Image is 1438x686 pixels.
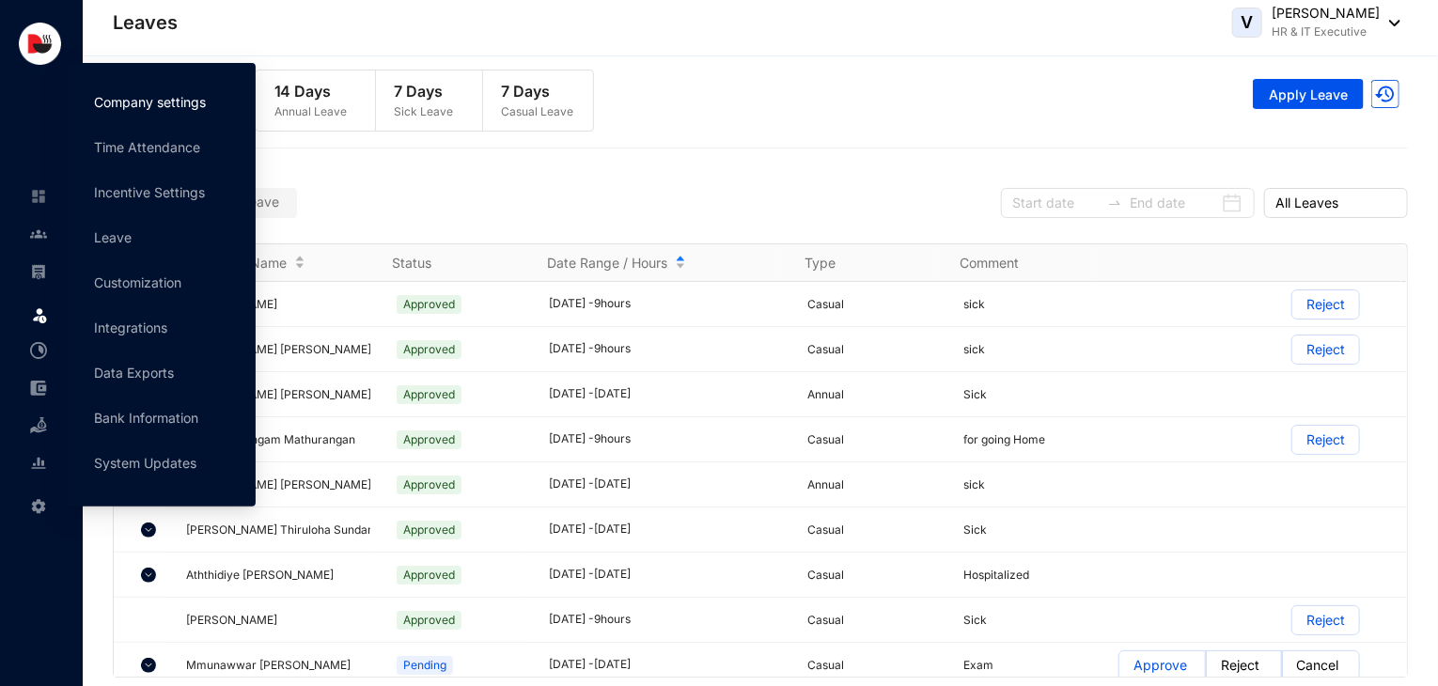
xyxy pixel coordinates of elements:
span: swap-right [1107,195,1122,210]
span: Approved [397,611,461,630]
li: Payroll [15,253,60,290]
span: Thanabalasingam Mathurangan [186,432,355,446]
span: [PERSON_NAME] [186,613,277,627]
p: 14 Days [274,80,347,102]
th: Type [782,244,937,282]
a: Integrations [94,320,167,335]
li: Loan [15,407,60,444]
span: [PERSON_NAME] [PERSON_NAME] [186,342,371,356]
span: Approved [397,566,461,585]
div: [DATE] - 9 hours [549,295,786,313]
a: Company settings [94,94,206,110]
span: Hospitalized [963,568,1029,582]
li: Home [15,178,60,215]
div: [DATE] - [DATE] [549,656,786,674]
span: [PERSON_NAME] [PERSON_NAME] [186,387,371,401]
span: sick [963,342,985,356]
p: Casual [807,295,940,314]
span: sick [963,477,985,491]
p: Reject [1306,426,1345,454]
span: Approved [397,476,461,494]
img: expense-unselected.2edcf0507c847f3e9e96.svg [30,380,47,397]
p: 7 Days [502,80,574,102]
div: [DATE] - 9 hours [549,611,786,629]
span: Approved [397,521,461,539]
span: Exam [963,658,993,672]
img: leave.99b8a76c7fa76a53782d.svg [30,305,49,324]
div: [DATE] - [DATE] [549,521,786,538]
div: [DATE] - 9 hours [549,430,786,448]
p: Reject [1306,290,1345,319]
a: Leave [94,229,132,245]
p: Casual [807,430,940,449]
p: HR & IT Executive [1272,23,1380,41]
input: End date [1130,193,1217,213]
span: V [1242,14,1254,31]
li: Contacts [15,215,60,253]
img: report-unselected.e6a6b4230fc7da01f883.svg [30,455,47,472]
li: Time Attendance [15,332,60,369]
img: settings-unselected.1febfda315e6e19643a1.svg [30,498,47,515]
span: Approved [397,295,461,314]
a: Customization [94,274,181,290]
span: sick [963,297,985,311]
span: [PERSON_NAME] [PERSON_NAME] [186,477,371,491]
p: Reject [1306,335,1345,364]
p: Annual [807,385,940,404]
div: [DATE] - 9 hours [549,340,786,358]
th: Status [369,244,524,282]
img: LogTrail.35c9aa35263bf2dfc41e2a690ab48f33.svg [1371,80,1399,108]
p: Casual [807,521,940,539]
span: Date Range / Hours [547,254,667,273]
div: [DATE] - [DATE] [549,385,786,403]
p: Casual [807,611,940,630]
img: people-unselected.118708e94b43a90eceab.svg [30,226,47,242]
span: Approved [397,385,461,404]
span: Sick [963,387,987,401]
img: time-attendance-unselected.8aad090b53826881fffb.svg [30,342,47,359]
span: Aththidiye [PERSON_NAME] [186,568,334,582]
th: Comment [937,244,1092,282]
p: Casual [807,340,940,359]
img: payroll-unselected.b590312f920e76f0c668.svg [30,263,47,280]
a: Time Attendance [94,139,200,155]
img: chevron-down.5dccb45ca3e6429452e9960b4a33955c.svg [141,522,156,538]
a: Bank Information [94,410,198,426]
span: [PERSON_NAME] Thiruloha Sundar [186,522,372,537]
input: Start date [1012,193,1100,213]
img: logo [19,23,61,65]
span: Pending [397,656,453,675]
span: Approved [397,340,461,359]
img: chevron-down.5dccb45ca3e6429452e9960b4a33955c.svg [141,568,156,583]
p: Annual Leave [274,102,347,121]
span: Sick [963,613,987,627]
p: Casual Leave [502,102,574,121]
img: loan-unselected.d74d20a04637f2d15ab5.svg [30,417,47,434]
span: Sick [963,522,987,537]
button: Apply Leave [1253,79,1364,109]
li: Expenses [15,369,60,407]
p: Annual [807,476,940,494]
span: All Leaves [1275,189,1397,217]
p: 7 Days [395,80,454,102]
a: Data Exports [94,365,174,381]
p: [PERSON_NAME] [1272,4,1380,23]
span: Apply Leave [1269,86,1348,104]
th: Employee Name [164,244,370,282]
img: chevron-down.5dccb45ca3e6429452e9960b4a33955c.svg [141,658,156,673]
p: Reject [1306,606,1345,634]
span: for going Home [963,432,1045,446]
p: Casual [807,566,940,585]
div: [DATE] - [DATE] [549,566,786,584]
span: to [1107,195,1122,210]
li: Reports [15,444,60,482]
p: Leaves [113,9,178,36]
p: Sick Leave [395,102,454,121]
div: [DATE] - [DATE] [549,476,786,493]
img: home-unselected.a29eae3204392db15eaf.svg [30,188,47,205]
a: System Updates [94,455,196,471]
img: dropdown-black.8e83cc76930a90b1a4fdb6d089b7bf3a.svg [1380,20,1400,26]
span: Approved [397,430,461,449]
span: Mmunawwar [PERSON_NAME] [186,658,351,672]
a: Incentive Settings [94,184,205,200]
